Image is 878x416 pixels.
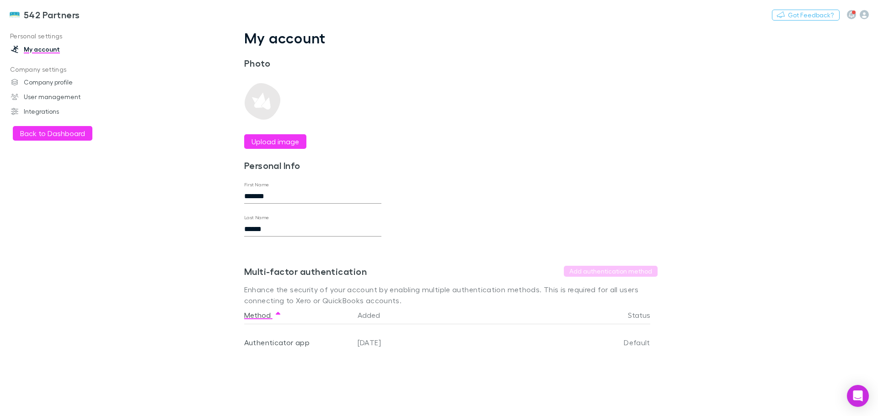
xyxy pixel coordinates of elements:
label: First Name [244,181,269,188]
button: Status [628,306,661,324]
a: User management [2,90,123,104]
a: My account [2,42,123,57]
div: Authenticator app [244,324,350,361]
button: Upload image [244,134,306,149]
a: 542 Partners [4,4,86,26]
p: Company settings [2,64,123,75]
label: Upload image [252,136,299,147]
div: [DATE] [354,324,568,361]
button: Got Feedback? [772,10,840,21]
img: 542 Partners's Logo [9,9,20,20]
button: Back to Dashboard [13,126,92,141]
h1: My account [244,29,658,47]
button: Add authentication method [564,266,658,277]
h3: Photo [244,58,381,68]
img: Preview [244,83,281,120]
label: Last Name [244,214,269,221]
p: Enhance the security of your account by enabling multiple authentication methods. This is require... [244,284,658,306]
a: Company profile [2,75,123,90]
p: Personal settings [2,31,123,42]
div: Open Intercom Messenger [847,385,869,407]
h3: 542 Partners [24,9,80,20]
h3: Personal Info [244,160,381,171]
div: Default [568,324,650,361]
a: Integrations [2,104,123,119]
h3: Multi-factor authentication [244,266,367,277]
button: Added [358,306,391,324]
button: Method [244,306,282,324]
